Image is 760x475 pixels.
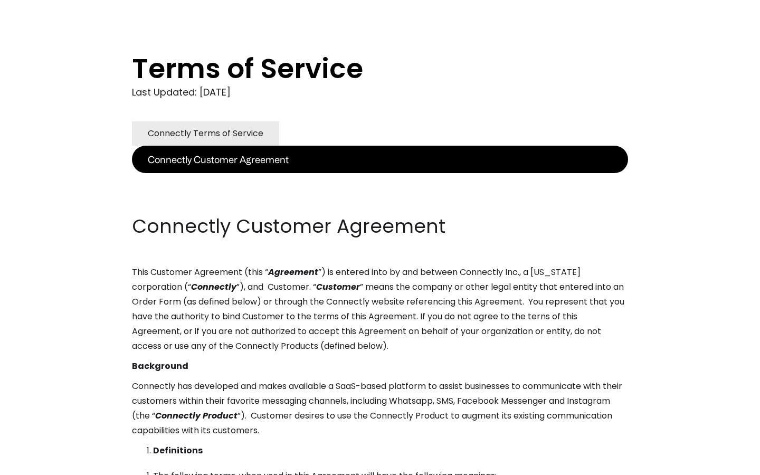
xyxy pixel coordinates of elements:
[148,126,263,141] div: Connectly Terms of Service
[132,84,628,100] div: Last Updated: [DATE]
[21,457,63,471] ul: Language list
[316,281,360,293] em: Customer
[132,265,628,354] p: This Customer Agreement (this “ ”) is entered into by and between Connectly Inc., a [US_STATE] co...
[11,455,63,471] aside: Language selected: English
[268,266,318,278] em: Agreement
[132,360,188,372] strong: Background
[132,173,628,188] p: ‍
[191,281,236,293] em: Connectly
[148,152,289,167] div: Connectly Customer Agreement
[132,213,628,240] h2: Connectly Customer Agreement
[132,53,586,84] h1: Terms of Service
[155,410,237,422] em: Connectly Product
[132,379,628,438] p: Connectly has developed and makes available a SaaS-based platform to assist businesses to communi...
[132,193,628,208] p: ‍
[153,444,203,457] strong: Definitions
